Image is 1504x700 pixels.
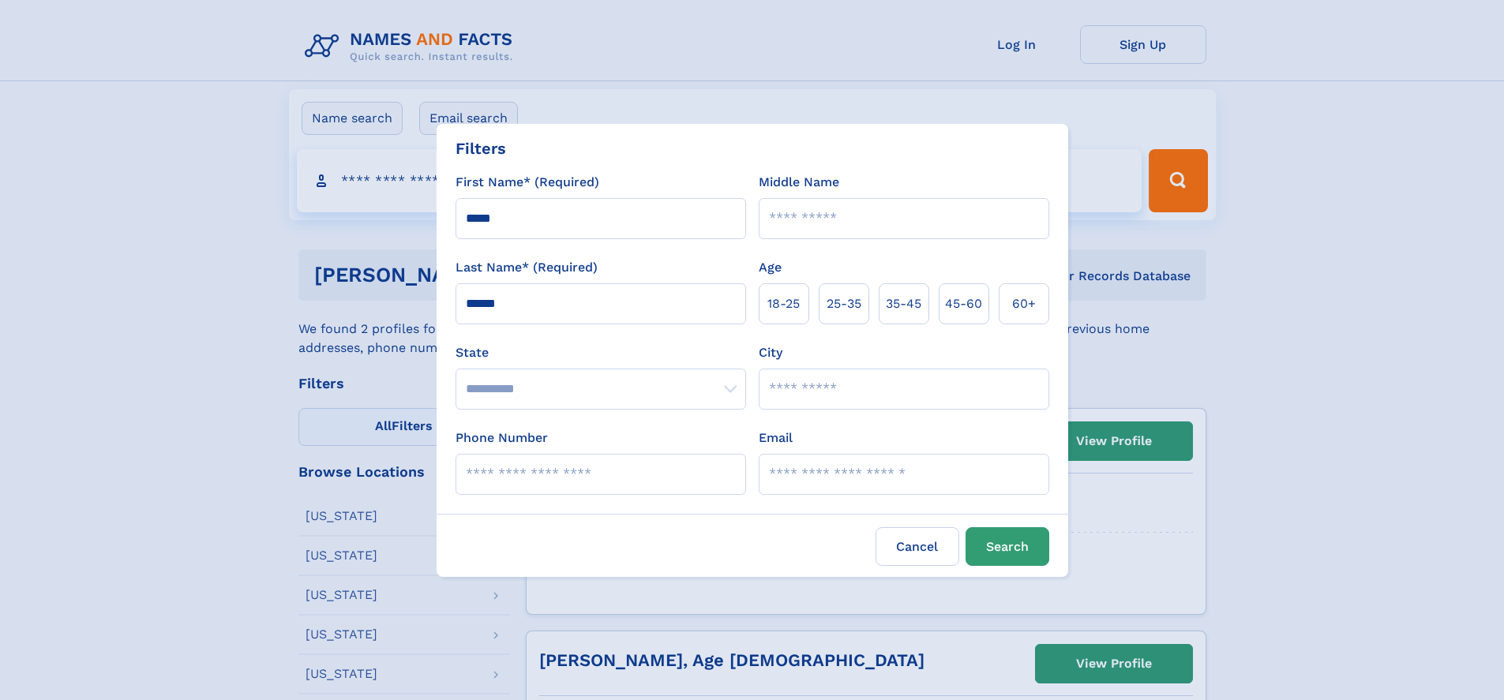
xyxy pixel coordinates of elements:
label: Middle Name [759,173,839,192]
label: First Name* (Required) [456,173,599,192]
span: 18‑25 [767,294,800,313]
label: Cancel [876,527,959,566]
button: Search [966,527,1049,566]
div: Filters [456,137,506,160]
label: Email [759,429,793,447]
label: State [456,343,746,362]
label: Age [759,258,782,277]
span: 45‑60 [945,294,982,313]
span: 60+ [1012,294,1036,313]
label: Phone Number [456,429,548,447]
label: Last Name* (Required) [456,258,598,277]
span: 35‑45 [886,294,921,313]
label: City [759,343,782,362]
span: 25‑35 [827,294,861,313]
